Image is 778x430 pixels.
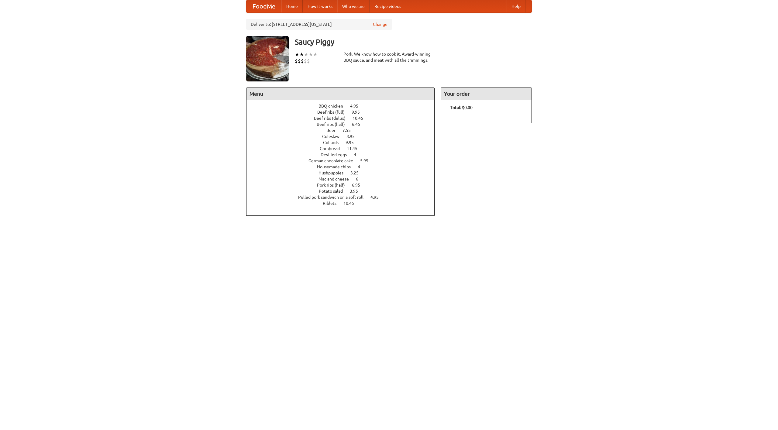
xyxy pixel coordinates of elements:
a: German chocolate cake 5.95 [308,158,380,163]
li: ★ [304,51,308,58]
li: $ [307,58,310,64]
a: Beef ribs (delux) 10.45 [314,116,374,121]
li: ★ [313,51,318,58]
span: Riblets [323,201,343,206]
span: 10.45 [353,116,369,121]
span: Collards [323,140,345,145]
a: Help [507,0,525,12]
b: Total: $0.00 [450,105,473,110]
img: angular.jpg [246,36,289,81]
span: Mac and cheese [318,177,355,181]
span: 5.95 [360,158,374,163]
li: ★ [295,51,299,58]
a: Devilled eggs 4 [321,152,367,157]
a: Potato salad 3.95 [319,189,369,194]
span: Beef ribs (half) [317,122,351,127]
span: 7.55 [343,128,357,133]
li: $ [301,58,304,64]
a: Riblets 10.45 [323,201,365,206]
a: Beef ribs (half) 6.45 [317,122,371,127]
span: 4.95 [350,104,364,108]
a: Recipe videos [370,0,406,12]
a: Pork ribs (half) 6.95 [317,183,371,187]
span: Coleslaw [322,134,346,139]
a: Hushpuppies 3.25 [318,170,370,175]
span: Pork ribs (half) [317,183,351,187]
span: 4.95 [370,195,385,200]
a: Beef ribs (full) 9.95 [317,110,371,115]
a: BBQ chicken 4.95 [318,104,370,108]
a: Cornbread 11.45 [320,146,369,151]
span: Housemade chips [317,164,357,169]
span: 3.95 [350,189,364,194]
li: $ [304,58,307,64]
li: $ [298,58,301,64]
span: 11.45 [347,146,363,151]
h4: Your order [441,88,532,100]
span: 6.45 [352,122,366,127]
a: Pulled pork sandwich on a soft roll 4.95 [298,195,390,200]
a: Coleslaw 8.95 [322,134,366,139]
li: ★ [308,51,313,58]
span: Cornbread [320,146,346,151]
a: Beer 7.55 [326,128,362,133]
a: Home [281,0,303,12]
a: Change [373,21,387,27]
h4: Menu [246,88,434,100]
li: ★ [299,51,304,58]
span: 3.25 [350,170,365,175]
span: 9.95 [352,110,366,115]
span: BBQ chicken [318,104,349,108]
span: Pulled pork sandwich on a soft roll [298,195,370,200]
span: 6.95 [352,183,366,187]
span: Beer [326,128,342,133]
span: Beef ribs (delux) [314,116,352,121]
span: 8.95 [346,134,361,139]
a: Who we are [337,0,370,12]
span: German chocolate cake [308,158,359,163]
h3: Saucy Piggy [295,36,532,48]
a: Mac and cheese 6 [318,177,370,181]
span: Potato salad [319,189,349,194]
span: 10.45 [343,201,360,206]
span: Hushpuppies [318,170,349,175]
span: 4 [358,164,366,169]
span: Beef ribs (full) [317,110,351,115]
div: Pork. We know how to cook it. Award-winning BBQ sauce, and meat with all the trimmings. [343,51,435,63]
div: Deliver to: [STREET_ADDRESS][US_STATE] [246,19,392,30]
a: How it works [303,0,337,12]
a: Collards 9.95 [323,140,365,145]
li: $ [295,58,298,64]
a: Housemade chips 4 [317,164,371,169]
span: 6 [356,177,364,181]
span: Devilled eggs [321,152,353,157]
a: FoodMe [246,0,281,12]
span: 9.95 [346,140,360,145]
span: 4 [354,152,362,157]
